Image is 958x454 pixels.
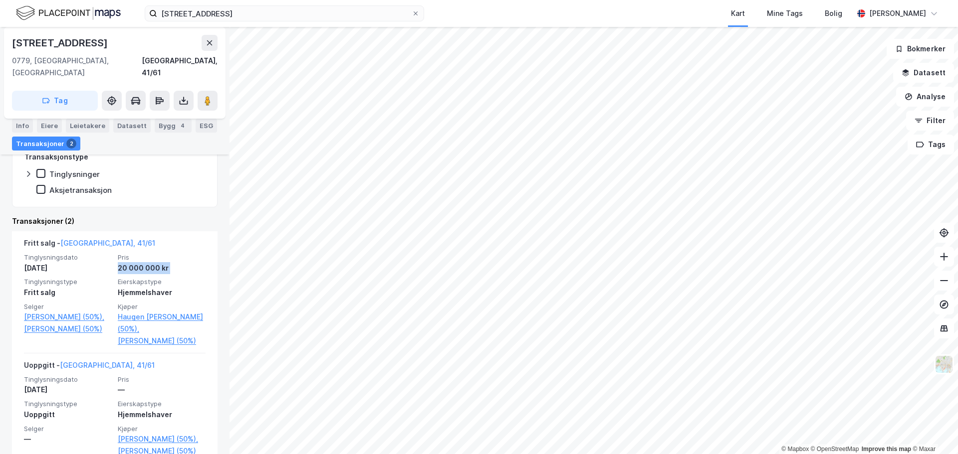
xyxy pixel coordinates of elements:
span: Kjøper [118,425,206,433]
div: Mine Tags [767,7,803,19]
div: Uoppgitt [24,409,112,421]
img: logo.f888ab2527a4732fd821a326f86c7f29.svg [16,4,121,22]
div: Eiere [37,119,62,133]
span: Selger [24,425,112,433]
div: 20 000 000 kr [118,262,206,274]
a: [PERSON_NAME] (50%), [118,433,206,445]
img: Z [935,355,954,374]
div: [DATE] [24,262,112,274]
iframe: Chat Widget [908,406,958,454]
span: Pris [118,253,206,262]
div: [GEOGRAPHIC_DATA], 41/61 [142,55,218,79]
div: Aksjetransaksjon [49,185,112,195]
span: Eierskapstype [118,400,206,408]
button: Datasett [893,63,954,83]
a: OpenStreetMap [811,446,859,453]
a: Improve this map [862,446,911,453]
div: Datasett [113,119,151,133]
div: 2 [66,139,76,149]
div: Info [12,119,33,133]
div: Transaksjoner (2) [12,215,218,227]
div: Bygg [155,119,192,133]
div: 0779, [GEOGRAPHIC_DATA], [GEOGRAPHIC_DATA] [12,55,142,79]
span: Tinglysningsdato [24,253,112,262]
div: 4 [178,121,188,131]
span: Pris [118,375,206,384]
span: Tinglysningstype [24,400,112,408]
span: Kjøper [118,303,206,311]
div: Leietakere [66,119,109,133]
span: Eierskapstype [118,278,206,286]
button: Bokmerker [887,39,954,59]
div: Transaksjonstype [24,151,88,163]
a: [PERSON_NAME] (50%) [118,335,206,347]
div: Uoppgitt - [24,359,155,375]
div: — [24,433,112,445]
div: Transaksjoner [12,137,80,151]
div: ESG [196,119,217,133]
button: Tag [12,91,98,111]
a: Haugen [PERSON_NAME] (50%), [118,311,206,335]
button: Filter [906,111,954,131]
a: [PERSON_NAME] (50%) [24,323,112,335]
div: [PERSON_NAME] [869,7,926,19]
div: Bolig [825,7,842,19]
span: Tinglysningstype [24,278,112,286]
a: [GEOGRAPHIC_DATA], 41/61 [60,239,155,247]
button: Tags [908,135,954,154]
div: Fritt salg [24,287,112,299]
div: [DATE] [24,384,112,396]
span: Selger [24,303,112,311]
div: [STREET_ADDRESS] [12,35,110,51]
div: Hjemmelshaver [118,409,206,421]
div: Kart [731,7,745,19]
span: Tinglysningsdato [24,375,112,384]
input: Søk på adresse, matrikkel, gårdeiere, leietakere eller personer [157,6,412,21]
div: — [118,384,206,396]
a: [PERSON_NAME] (50%), [24,311,112,323]
a: Mapbox [781,446,809,453]
div: Tinglysninger [49,169,100,179]
div: Fritt salg - [24,237,155,253]
a: [GEOGRAPHIC_DATA], 41/61 [60,361,155,369]
div: Hjemmelshaver [118,287,206,299]
button: Analyse [896,87,954,107]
